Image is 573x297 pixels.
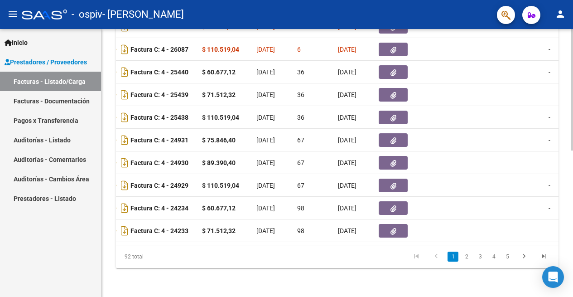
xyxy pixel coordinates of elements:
span: - [549,227,550,234]
span: [DATE] [256,68,275,76]
span: 98 [297,204,304,212]
span: - [549,68,550,76]
strong: $ 110.519,04 [202,182,239,189]
span: [DATE] [338,227,356,234]
a: 3 [475,252,486,262]
span: [DATE] [338,114,356,121]
a: go to previous page [428,252,445,262]
span: 98 [297,227,304,234]
strong: Factura C: 4 - 25438 [130,114,188,121]
strong: Factura C: 4 - 24233 [130,227,188,234]
strong: Factura C: 4 - 24930 [130,159,188,166]
span: 67 [297,136,304,144]
span: [DATE] [256,46,275,53]
mat-icon: menu [7,9,18,19]
a: 4 [488,252,499,262]
strong: $ 110.519,04 [202,114,239,121]
strong: Factura C: 4 - 26087 [130,46,188,53]
span: [DATE] [256,182,275,189]
strong: Factura C: 4 - 25439 [130,91,188,98]
span: - [549,114,550,121]
span: 36 [297,114,304,121]
span: 67 [297,182,304,189]
span: - [549,46,550,53]
span: - ospiv [72,5,102,24]
i: Descargar documento [119,156,130,170]
i: Descargar documento [119,201,130,215]
span: 36 [297,68,304,76]
strong: $ 60.677,12 [202,204,236,212]
mat-icon: person [555,9,566,19]
span: - [549,182,550,189]
span: [DATE] [256,91,275,98]
li: page 3 [473,249,487,264]
span: [DATE] [256,114,275,121]
li: page 4 [487,249,501,264]
strong: Factura C: 4 - 25440 [130,68,188,76]
strong: Factura C: 4 - 26088 [130,23,188,30]
span: [DATE] [338,182,356,189]
a: go to last page [535,252,553,262]
span: [DATE] [338,136,356,144]
span: [DATE] [338,91,356,98]
span: 67 [297,159,304,166]
span: - [549,91,550,98]
i: Descargar documento [119,133,130,147]
a: go to next page [515,252,533,262]
div: 92 total [116,245,203,268]
li: page 5 [501,249,514,264]
span: - [549,136,550,144]
span: [DATE] [338,46,356,53]
a: 1 [448,252,458,262]
li: page 2 [460,249,473,264]
i: Descargar documento [119,224,130,238]
strong: Factura C: 4 - 24929 [130,182,188,189]
span: [DATE] [338,204,356,212]
strong: Factura C: 4 - 24234 [130,204,188,212]
i: Descargar documento [119,178,130,193]
strong: Factura C: 4 - 24931 [130,136,188,144]
li: page 1 [446,249,460,264]
span: [DATE] [256,227,275,234]
strong: $ 71.512,32 [202,91,236,98]
strong: $ 110.519,04 [202,46,239,53]
span: - [549,204,550,212]
div: Open Intercom Messenger [542,266,564,288]
span: [DATE] [256,136,275,144]
span: - [PERSON_NAME] [102,5,184,24]
a: go to first page [408,252,425,262]
span: Prestadores / Proveedores [5,57,87,67]
a: 5 [502,252,513,262]
i: Descargar documento [119,110,130,125]
strong: $ 60.677,12 [202,68,236,76]
strong: $ 71.512,32 [202,227,236,234]
strong: $ 75.846,40 [202,136,236,144]
a: 2 [461,252,472,262]
span: Inicio [5,38,28,48]
strong: $ 89.390,40 [202,159,236,166]
i: Descargar documento [119,88,130,102]
span: - [549,159,550,166]
i: Descargar documento [119,65,130,79]
span: 36 [297,91,304,98]
span: [DATE] [256,204,275,212]
span: [DATE] [338,159,356,166]
span: [DATE] [338,68,356,76]
i: Descargar documento [119,42,130,57]
span: [DATE] [256,159,275,166]
span: 6 [297,46,301,53]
